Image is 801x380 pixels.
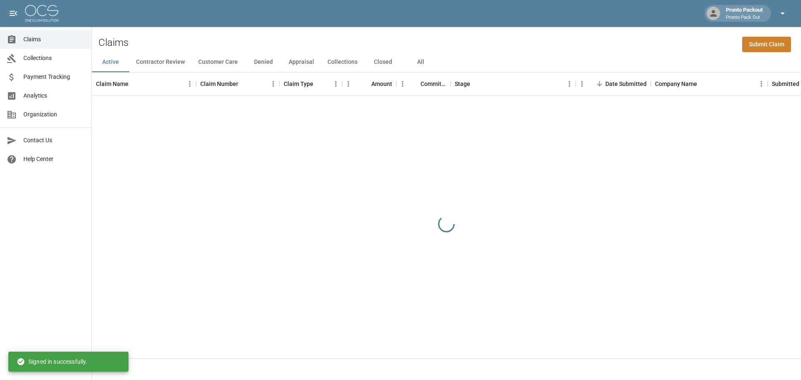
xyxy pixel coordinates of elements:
[23,73,85,81] span: Payment Tracking
[697,78,709,90] button: Sort
[563,78,576,90] button: Menu
[313,78,325,90] button: Sort
[321,52,364,72] button: Collections
[284,72,313,96] div: Claim Type
[17,354,87,369] div: Signed in successfully.
[371,72,392,96] div: Amount
[282,52,321,72] button: Appraisal
[455,72,470,96] div: Stage
[23,110,85,119] span: Organization
[364,52,402,72] button: Closed
[470,78,482,90] button: Sort
[92,72,196,96] div: Claim Name
[280,72,342,96] div: Claim Type
[360,78,371,90] button: Sort
[755,78,768,90] button: Menu
[342,78,355,90] button: Menu
[128,78,140,90] button: Sort
[402,52,439,72] button: All
[726,14,763,21] p: Pronto Pack Out
[605,72,647,96] div: Date Submitted
[23,91,85,100] span: Analytics
[92,52,801,72] div: dynamic tabs
[723,6,766,21] div: Pronto Packout
[396,72,451,96] div: Committed Amount
[655,72,697,96] div: Company Name
[576,78,588,90] button: Menu
[594,78,605,90] button: Sort
[23,136,85,145] span: Contact Us
[576,72,651,96] div: Date Submitted
[330,78,342,90] button: Menu
[23,35,85,44] span: Claims
[191,52,244,72] button: Customer Care
[396,78,409,90] button: Menu
[23,54,85,63] span: Collections
[267,78,280,90] button: Menu
[238,78,250,90] button: Sort
[96,72,128,96] div: Claim Name
[742,37,791,52] a: Submit Claim
[421,72,446,96] div: Committed Amount
[409,78,421,90] button: Sort
[92,52,129,72] button: Active
[200,72,238,96] div: Claim Number
[184,78,196,90] button: Menu
[5,5,22,22] button: open drawer
[25,5,58,22] img: ocs-logo-white-transparent.png
[98,37,128,49] h2: Claims
[244,52,282,72] button: Denied
[651,72,768,96] div: Company Name
[129,52,191,72] button: Contractor Review
[451,72,576,96] div: Stage
[196,72,280,96] div: Claim Number
[342,72,396,96] div: Amount
[23,155,85,164] span: Help Center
